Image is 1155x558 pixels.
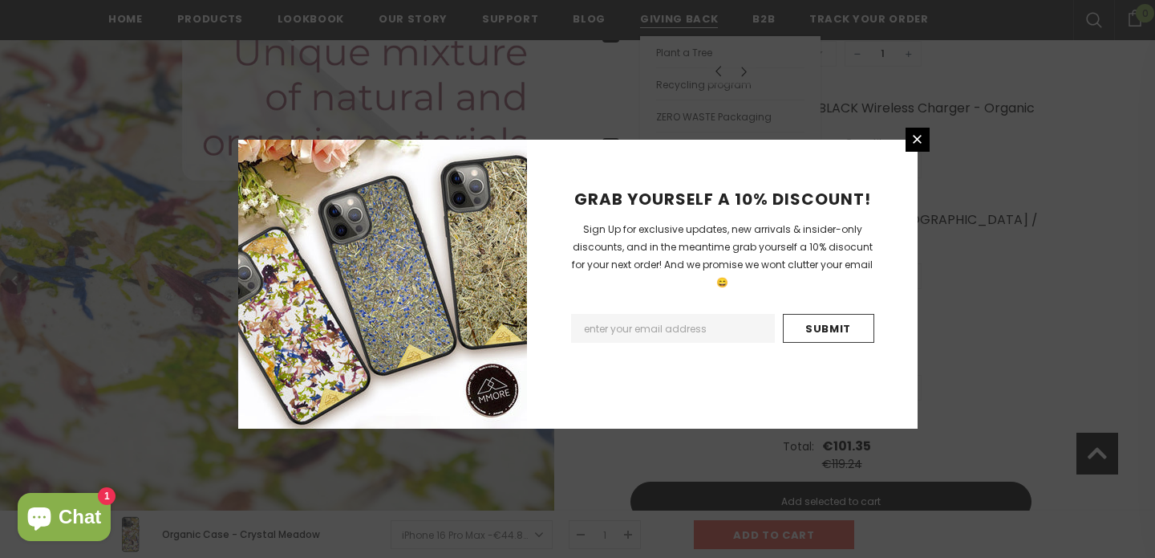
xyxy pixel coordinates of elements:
[906,128,930,152] a: Close
[574,188,871,210] span: GRAB YOURSELF A 10% DISCOUNT!
[783,314,874,343] input: Submit
[571,314,775,343] input: Email Address
[572,222,873,289] span: Sign Up for exclusive updates, new arrivals & insider-only discounts, and in the meantime grab yo...
[13,493,115,545] inbox-online-store-chat: Shopify online store chat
